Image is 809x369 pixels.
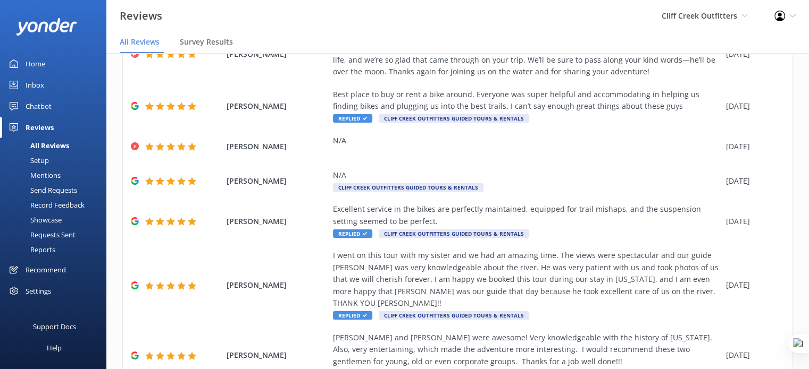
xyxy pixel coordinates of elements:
[120,37,160,47] span: All Reviews
[6,212,106,227] a: Showcase
[726,100,779,112] div: [DATE]
[6,138,69,153] div: All Reviews
[227,141,328,152] span: [PERSON_NAME]
[333,135,721,147] div: N/A
[6,227,106,242] a: Requests Sent
[6,212,62,227] div: Showcase
[6,198,85,212] div: Record Feedback
[379,229,529,238] span: Cliff Creek Outfitters Guided Tours & Rentals
[6,138,106,153] a: All Reviews
[6,183,77,198] div: Send Requests
[26,280,51,302] div: Settings
[120,7,162,24] h3: Reviews
[26,96,52,117] div: Chatbot
[333,183,483,192] span: Cliff Creek Outfitters Guided Tours & Rentals
[662,11,737,21] span: Cliff Creek Outfitters
[227,216,328,227] span: [PERSON_NAME]
[6,168,106,183] a: Mentions
[180,37,233,47] span: Survey Results
[333,250,721,309] div: I went on this tour with my sister and we had an amazing time. The views were spectacular and our...
[333,311,372,320] span: Replied
[227,279,328,291] span: [PERSON_NAME]
[333,89,721,113] div: Best place to buy or rent a bike around. Everyone was super helpful and accommodating in helping ...
[26,74,44,96] div: Inbox
[6,183,106,198] a: Send Requests
[33,316,76,337] div: Support Docs
[6,168,61,183] div: Mentions
[333,30,721,78] div: Thank you so much, [PERSON_NAME]! We’re thrilled to hear that [PERSON_NAME] made your Salt River ...
[333,169,721,181] div: N/A
[26,259,66,280] div: Recommend
[726,349,779,361] div: [DATE]
[379,114,529,123] span: Cliff Creek Outfitters Guided Tours & Rentals
[227,48,328,60] span: [PERSON_NAME]
[6,153,49,168] div: Setup
[726,141,779,152] div: [DATE]
[6,242,106,257] a: Reports
[6,227,76,242] div: Requests Sent
[227,349,328,361] span: [PERSON_NAME]
[379,311,529,320] span: Cliff Creek Outfitters Guided Tours & Rentals
[26,53,45,74] div: Home
[726,175,779,187] div: [DATE]
[333,203,721,227] div: Excellent service in the bikes are perfectly maintained, equipped for trail mishaps, and the susp...
[227,100,328,112] span: [PERSON_NAME]
[333,114,372,123] span: Replied
[333,229,372,238] span: Replied
[47,337,62,358] div: Help
[726,216,779,227] div: [DATE]
[333,332,721,367] div: [PERSON_NAME] and [PERSON_NAME] were awesome! Very knowledgeable with the history of [US_STATE]. ...
[16,18,77,36] img: yonder-white-logo.png
[26,117,54,138] div: Reviews
[726,48,779,60] div: [DATE]
[227,175,328,187] span: [PERSON_NAME]
[6,198,106,212] a: Record Feedback
[726,279,779,291] div: [DATE]
[6,242,55,257] div: Reports
[6,153,106,168] a: Setup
